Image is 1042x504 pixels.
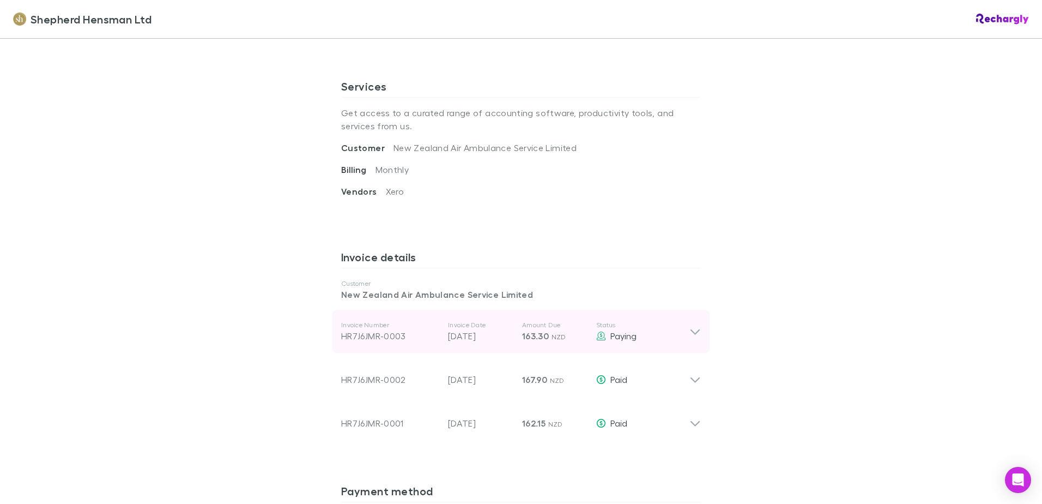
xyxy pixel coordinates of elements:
img: Shepherd Hensman Ltd's Logo [13,13,26,26]
span: Customer [341,142,393,153]
p: Status [596,321,689,329]
span: NZD [552,333,566,341]
p: Get access to a curated range of accounting software, productivity tools, and services from us . [341,98,701,141]
span: Paying [610,331,637,341]
h3: Services [341,80,701,97]
span: Paid [610,418,627,428]
p: [DATE] [448,373,513,386]
p: Amount Due [522,321,587,329]
p: Invoice Date [448,321,513,329]
div: HR7J6JMR-0003 [341,329,439,343]
div: HR7J6JMR-0001[DATE]162.15 NZDPaid [332,397,710,441]
span: Billing [341,164,375,175]
h3: Payment method [341,484,701,502]
img: Rechargly Logo [976,14,1029,25]
p: Customer [341,279,701,288]
p: [DATE] [448,417,513,430]
span: Vendors [341,186,386,197]
div: HR7J6JMR-0001 [341,417,439,430]
div: HR7J6JMR-0002[DATE]167.90 NZDPaid [332,353,710,397]
span: 163.30 [522,331,549,341]
span: 162.15 [522,418,546,429]
p: New Zealand Air Ambulance Service Limited [341,288,701,301]
span: Xero [386,186,404,196]
div: HR7J6JMR-0002 [341,373,439,386]
span: Shepherd Hensman Ltd [31,11,152,27]
div: Invoice NumberHR7J6JMR-0003Invoice Date[DATE]Amount Due163.30 NZDStatusPaying [332,310,710,353]
p: [DATE] [448,329,513,343]
span: NZD [550,376,565,385]
span: Paid [610,374,627,385]
h3: Invoice details [341,250,701,268]
span: NZD [548,420,563,428]
span: 167.90 [522,374,547,385]
span: Monthly [375,164,409,175]
p: Invoice Number [341,321,439,329]
div: Open Intercom Messenger [1005,467,1031,493]
span: New Zealand Air Ambulance Service Limited [393,142,577,153]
